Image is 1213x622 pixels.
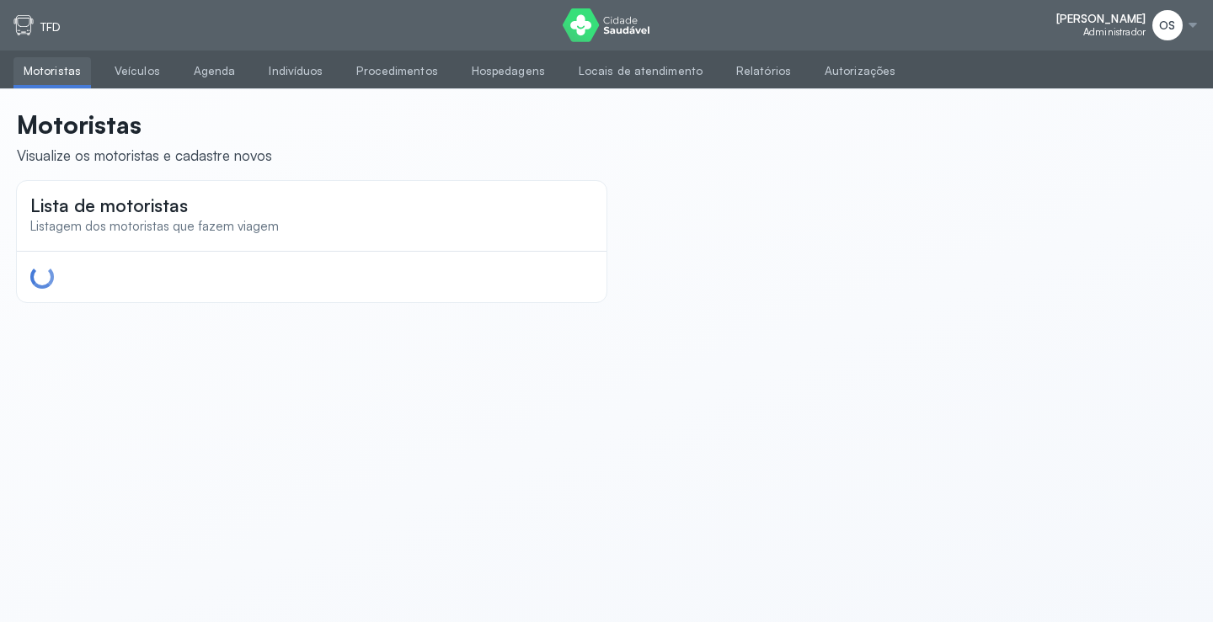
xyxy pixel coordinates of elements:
[17,146,272,164] div: Visualize os motoristas e cadastre novos
[13,57,91,85] a: Motoristas
[569,57,713,85] a: Locais de atendimento
[13,15,34,35] img: tfd.svg
[30,194,188,216] span: Lista de motoristas
[17,109,272,140] p: Motoristas
[462,57,555,85] a: Hospedagens
[563,8,649,42] img: logo do Cidade Saudável
[184,57,246,85] a: Agenda
[259,57,333,85] a: Indivíduos
[815,57,906,85] a: Autorizações
[30,218,279,234] span: Listagem dos motoristas que fazem viagem
[346,57,447,85] a: Procedimentos
[40,20,61,35] p: TFD
[726,57,801,85] a: Relatórios
[1083,26,1146,38] span: Administrador
[104,57,170,85] a: Veículos
[1159,19,1175,33] span: OS
[1056,12,1146,26] span: [PERSON_NAME]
